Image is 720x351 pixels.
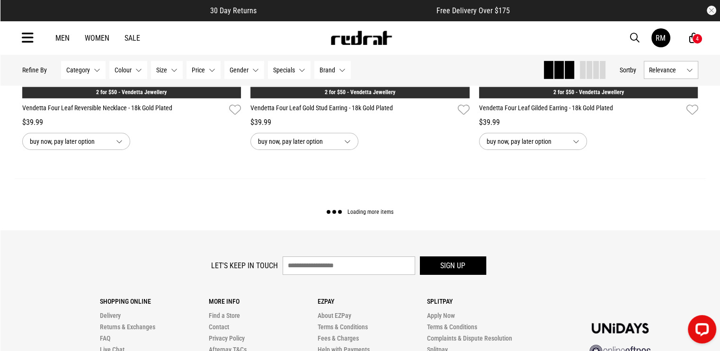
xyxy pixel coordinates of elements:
[100,298,209,305] p: Shopping Online
[427,312,454,319] a: Apply Now
[330,31,392,45] img: Redrat logo
[96,89,167,96] a: 2 for $50 - Vendetta Jewellery
[479,117,698,128] div: $39.99
[22,66,47,74] p: Refine By
[276,6,418,15] iframe: Customer reviews powered by Trustpilot
[66,66,90,74] span: Category
[420,256,486,275] button: Sign up
[325,89,395,96] a: 2 for $50 - Vendetta Jewellery
[224,61,264,79] button: Gender
[156,66,167,74] span: Size
[268,61,311,79] button: Specials
[192,66,205,74] span: Price
[30,136,108,147] span: buy now, pay later option
[209,298,318,305] p: More Info
[427,323,477,331] a: Terms & Conditions
[115,66,132,74] span: Colour
[649,66,683,74] span: Relevance
[22,117,241,128] div: $39.99
[250,133,358,150] button: buy now, pay later option
[100,312,121,319] a: Delivery
[427,334,512,342] a: Complaints & Dispute Resolution
[209,334,245,342] a: Privacy Policy
[553,89,624,96] a: 2 for $50 - Vendetta Jewellery
[211,261,278,270] label: Let's keep in touch
[250,103,454,117] a: Vendetta Four Leaf Gold Stud Earring - 18k Gold Plated
[318,334,359,342] a: Fees & Charges
[22,103,226,117] a: Vendetta Four Leaf Reversible Necklace - 18k Gold Plated
[347,209,393,216] span: Loading more items
[487,136,565,147] span: buy now, pay later option
[210,6,257,15] span: 30 Day Returns
[109,61,147,79] button: Colour
[656,34,666,43] div: RM
[592,323,649,333] img: Unidays
[318,298,427,305] p: Ezpay
[689,33,698,43] a: 4
[680,311,720,351] iframe: LiveChat chat widget
[85,34,109,43] a: Women
[209,312,240,319] a: Find a Store
[479,133,587,150] button: buy now, pay later option
[320,66,335,74] span: Brand
[55,34,70,43] a: Men
[644,61,698,79] button: Relevance
[630,66,636,74] span: by
[436,6,510,15] span: Free Delivery Over $175
[209,323,229,331] a: Contact
[314,61,351,79] button: Brand
[696,35,699,42] div: 4
[318,312,351,319] a: About EZPay
[61,61,106,79] button: Category
[230,66,249,74] span: Gender
[273,66,295,74] span: Specials
[620,64,636,76] button: Sortby
[100,334,110,342] a: FAQ
[100,323,155,331] a: Returns & Exchanges
[22,133,130,150] button: buy now, pay later option
[479,103,683,117] a: Vendetta Four Leaf Gilded Earring - 18k Gold Plated
[151,61,183,79] button: Size
[318,323,368,331] a: Terms & Conditions
[124,34,140,43] a: Sale
[187,61,221,79] button: Price
[427,298,535,305] p: Splitpay
[250,117,470,128] div: $39.99
[258,136,337,147] span: buy now, pay later option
